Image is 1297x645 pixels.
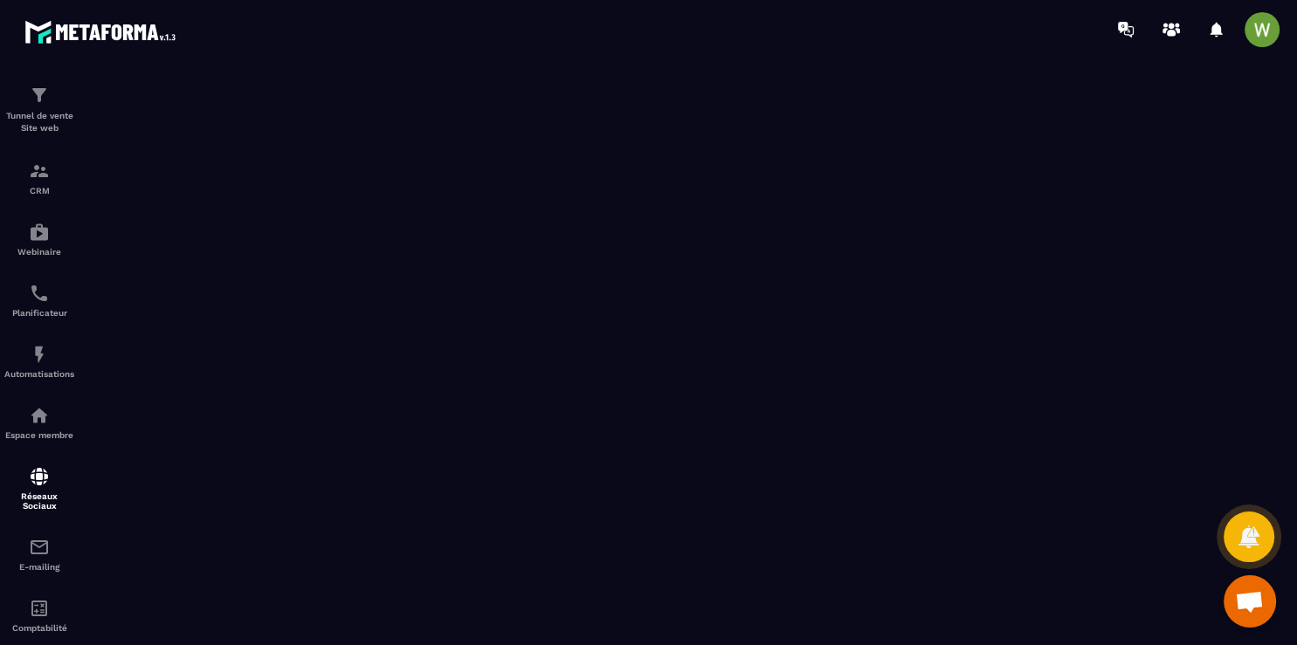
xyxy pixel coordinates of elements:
p: Planificateur [4,308,74,318]
img: email [29,537,50,558]
p: CRM [4,186,74,196]
img: social-network [29,466,50,487]
p: E-mailing [4,562,74,572]
img: accountant [29,598,50,619]
img: scheduler [29,283,50,304]
p: Tunnel de vente Site web [4,110,74,134]
img: automations [29,344,50,365]
a: automationsautomationsEspace membre [4,392,74,453]
img: formation [29,85,50,106]
a: formationformationCRM [4,148,74,209]
img: automations [29,222,50,243]
p: Webinaire [4,247,74,257]
a: automationsautomationsWebinaire [4,209,74,270]
a: emailemailE-mailing [4,524,74,585]
p: Automatisations [4,369,74,379]
a: schedulerschedulerPlanificateur [4,270,74,331]
p: Espace membre [4,430,74,440]
img: formation [29,161,50,182]
img: automations [29,405,50,426]
div: Open chat [1224,575,1276,628]
p: Comptabilité [4,623,74,633]
a: formationformationTunnel de vente Site web [4,72,74,148]
img: logo [24,16,182,48]
p: Réseaux Sociaux [4,491,74,511]
a: social-networksocial-networkRéseaux Sociaux [4,453,74,524]
a: automationsautomationsAutomatisations [4,331,74,392]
